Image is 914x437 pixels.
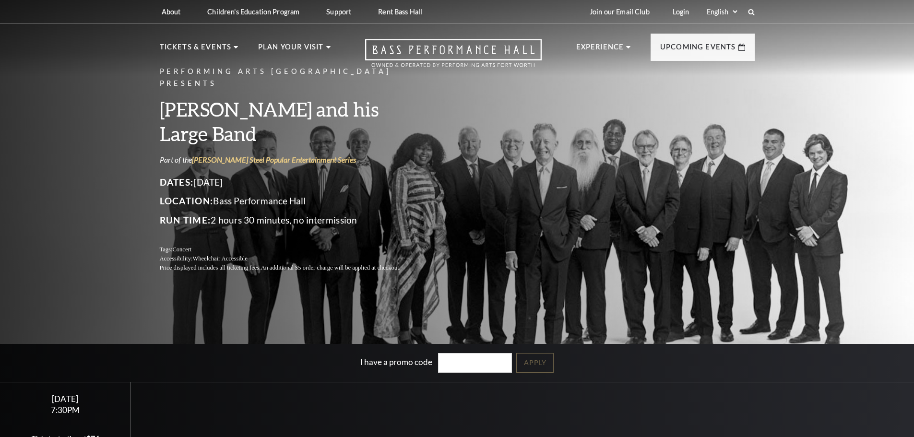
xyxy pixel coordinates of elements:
[12,406,119,414] div: 7:30PM
[326,8,351,16] p: Support
[258,41,324,59] p: Plan Your Visit
[160,177,194,188] span: Dates:
[160,195,214,206] span: Location:
[261,264,400,271] span: An additional $5 order charge will be applied at checkout.
[360,357,432,367] label: I have a promo code
[705,7,739,16] select: Select:
[192,255,247,262] span: Wheelchair Accessible
[160,254,424,263] p: Accessibility:
[12,394,119,404] div: [DATE]
[192,155,356,164] a: [PERSON_NAME] Steel Popular Entertainment Series
[207,8,299,16] p: Children's Education Program
[660,41,736,59] p: Upcoming Events
[378,8,422,16] p: Rent Bass Hall
[160,213,424,228] p: 2 hours 30 minutes, no intermission
[160,41,232,59] p: Tickets & Events
[160,66,424,90] p: Performing Arts [GEOGRAPHIC_DATA] Presents
[172,246,191,253] span: Concert
[576,41,624,59] p: Experience
[160,193,424,209] p: Bass Performance Hall
[160,154,424,165] p: Part of the
[160,245,424,254] p: Tags:
[160,97,424,146] h3: [PERSON_NAME] and his Large Band
[160,175,424,190] p: [DATE]
[160,214,211,225] span: Run Time:
[162,8,181,16] p: About
[160,263,424,272] p: Price displayed includes all ticketing fees.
